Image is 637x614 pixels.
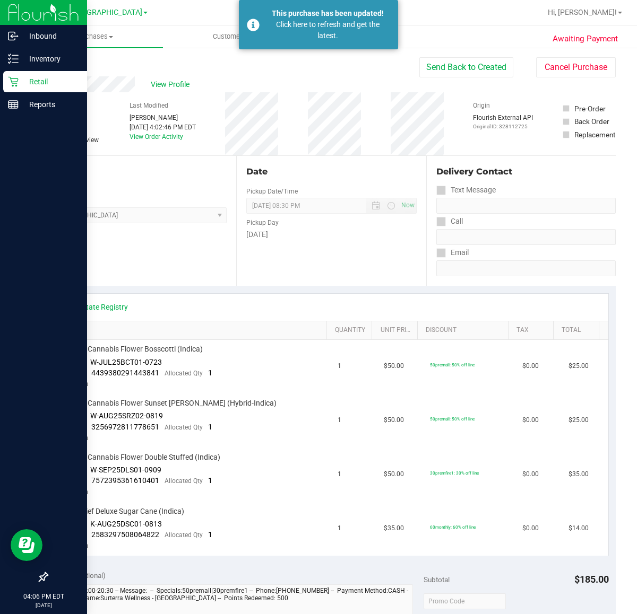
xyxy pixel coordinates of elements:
[25,25,163,48] a: Purchases
[91,476,159,485] span: 7572395361610401
[569,415,589,425] span: $25.00
[91,423,159,431] span: 3256972811778651
[381,326,414,335] a: Unit Price
[61,344,203,354] span: FT 3.5g Cannabis Flower Bosscotti (Indica)
[384,523,404,533] span: $35.00
[163,25,300,48] a: Customers
[384,361,404,371] span: $50.00
[574,103,606,114] div: Pre-Order
[338,361,341,371] span: 1
[574,116,609,127] div: Back Order
[151,79,193,90] span: View Profile
[426,326,504,335] a: Discount
[165,370,203,377] span: Allocated Qty
[424,575,450,584] span: Subtotal
[265,8,390,19] div: This purchase has been updated!
[384,415,404,425] span: $50.00
[130,133,183,141] a: View Order Activity
[338,469,341,479] span: 1
[130,113,196,122] div: [PERSON_NAME]
[70,8,142,17] span: [GEOGRAPHIC_DATA]
[246,218,279,227] label: Pickup Day
[246,187,298,196] label: Pickup Date/Time
[436,198,616,214] input: Format: (999) 999-9999
[8,99,19,110] inline-svg: Reports
[165,424,203,431] span: Allocated Qty
[246,229,416,240] div: [DATE]
[90,520,162,528] span: K-AUG25DSC01-0813
[5,601,82,609] p: [DATE]
[265,19,390,41] div: Click here to refresh and get the latest.
[208,476,212,485] span: 1
[430,362,475,367] span: 50premall: 50% off line
[430,524,476,530] span: 60monthly: 60% off line
[90,411,163,420] span: W-AUG25SRZ02-0819
[130,122,196,132] div: [DATE] 4:02:46 PM EDT
[553,33,618,45] span: Awaiting Payment
[430,416,475,422] span: 50premall: 50% off line
[8,54,19,64] inline-svg: Inventory
[574,574,609,585] span: $185.00
[246,165,416,178] div: Date
[208,369,212,377] span: 1
[436,214,463,229] label: Call
[569,469,589,479] span: $35.00
[165,531,203,539] span: Allocated Qty
[436,229,616,245] input: Format: (999) 999-9999
[19,75,82,88] p: Retail
[19,52,82,65] p: Inventory
[430,470,479,476] span: 30premfire1: 30% off line
[19,30,82,42] p: Inbound
[338,415,341,425] span: 1
[61,506,184,516] span: FT 1g Kief Deluxe Sugar Cane (Indica)
[91,369,159,377] span: 4439380291443841
[473,113,533,130] div: Flourish External API
[25,32,163,41] span: Purchases
[91,530,159,539] span: 2583297508064822
[419,57,513,77] button: Send Back to Created
[208,423,212,431] span: 1
[574,129,615,140] div: Replacement
[165,477,203,485] span: Allocated Qty
[522,361,539,371] span: $0.00
[473,122,533,130] p: Original ID: 328112725
[517,326,549,335] a: Tax
[90,358,162,366] span: W-JUL25BCT01-0723
[11,529,42,561] iframe: Resource center
[436,245,469,260] label: Email
[338,523,341,533] span: 1
[335,326,368,335] a: Quantity
[63,326,323,335] a: SKU
[473,101,490,110] label: Origin
[5,592,82,601] p: 04:06 PM EDT
[548,8,617,16] span: Hi, [PERSON_NAME]!
[436,182,496,198] label: Text Message
[569,361,589,371] span: $25.00
[61,398,277,408] span: FT 3.5g Cannabis Flower Sunset [PERSON_NAME] (Hybrid-Indica)
[569,523,589,533] span: $14.00
[130,101,168,110] label: Last Modified
[522,523,539,533] span: $0.00
[90,466,161,474] span: W-SEP25DLS01-0909
[19,98,82,111] p: Reports
[522,415,539,425] span: $0.00
[436,165,616,178] div: Delivery Contact
[384,469,404,479] span: $50.00
[208,530,212,539] span: 1
[424,593,506,609] input: Promo Code
[562,326,595,335] a: Total
[64,302,128,312] a: View State Registry
[163,32,300,41] span: Customers
[47,165,227,178] div: Location
[522,469,539,479] span: $0.00
[536,57,616,77] button: Cancel Purchase
[8,76,19,87] inline-svg: Retail
[61,452,220,462] span: FT 3.5g Cannabis Flower Double Stuffed (Indica)
[8,31,19,41] inline-svg: Inbound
